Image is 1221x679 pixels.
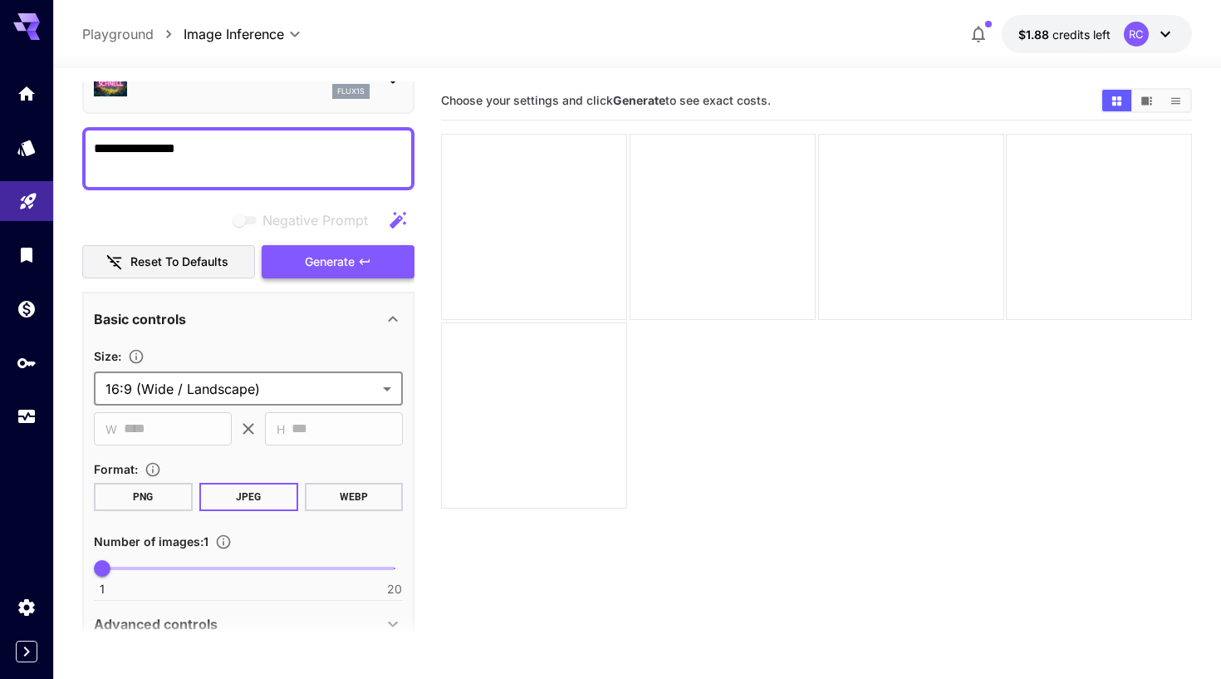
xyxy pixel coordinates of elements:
[208,534,238,550] button: Specify how many images to generate in a single request. Each image generation will be charged se...
[82,24,184,44] nav: breadcrumb
[305,252,355,273] span: Generate
[277,420,285,439] span: H
[17,298,37,319] div: Wallet
[16,641,37,662] button: Expand sidebar
[184,24,284,44] span: Image Inference
[17,406,37,427] div: Usage
[94,604,403,644] div: Advanced controls
[337,86,365,97] p: flux1s
[94,534,208,549] span: Number of images : 1
[94,483,193,511] button: PNG
[1002,15,1192,53] button: $1.8763RC
[17,137,37,158] div: Models
[17,352,37,373] div: API Keys
[1102,90,1131,111] button: Show images in grid view
[121,348,151,365] button: Adjust the dimensions of the generated image by specifying its width and height in pixels, or sel...
[82,245,255,279] button: Reset to defaults
[387,581,402,598] span: 20
[94,349,121,363] span: Size :
[94,614,218,634] p: Advanced controls
[18,185,38,206] div: Playground
[94,309,186,329] p: Basic controls
[1018,27,1052,42] span: $1.88
[613,93,665,107] b: Generate
[17,597,37,617] div: Settings
[94,462,138,476] span: Format :
[1052,27,1111,42] span: credits left
[1124,22,1149,47] div: RC
[17,83,37,104] div: Home
[82,24,154,44] a: Playground
[441,93,771,107] span: Choose your settings and click to see exact costs.
[1132,90,1161,111] button: Show images in video view
[105,379,376,399] span: 16:9 (Wide / Landscape)
[100,581,105,598] span: 1
[1161,90,1190,111] button: Show images in list view
[199,483,298,511] button: JPEG
[262,210,368,230] span: Negative Prompt
[229,209,381,230] span: Negative prompts are not compatible with the selected model.
[94,299,403,339] div: Basic controls
[105,420,117,439] span: W
[17,244,37,265] div: Library
[1101,88,1192,113] div: Show images in grid viewShow images in video viewShow images in list view
[138,461,168,478] button: Choose the file format for the output image.
[262,245,414,279] button: Generate
[1018,26,1111,43] div: $1.8763
[305,483,404,511] button: WEBP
